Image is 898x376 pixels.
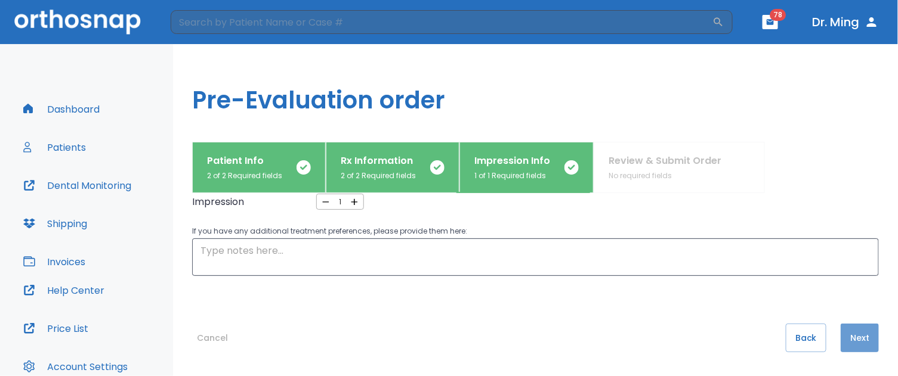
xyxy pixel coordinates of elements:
[171,10,712,34] input: Search by Patient Name or Case #
[841,324,879,352] button: Next
[16,247,92,276] button: Invoices
[786,324,826,352] button: Back
[16,276,112,304] button: Help Center
[16,95,107,123] button: Dashboard
[207,170,282,181] p: 2 of 2 Required fields
[770,9,786,21] span: 78
[207,154,282,168] p: Patient Info
[474,170,550,181] p: 1 of 1 Required fields
[173,44,898,142] h1: Pre-Evaluation order
[14,10,141,34] img: Orthosnap
[341,170,416,181] p: 2 of 2 Required fields
[192,324,233,352] button: Cancel
[474,154,550,168] p: Impression Info
[808,11,884,33] button: Dr. Ming
[192,224,879,238] p: If you have any additional treatment preferences, please provide them here:
[16,171,138,200] button: Dental Monitoring
[16,133,93,161] button: Patients
[16,209,94,238] button: Shipping
[192,195,244,209] span: Impression
[16,314,95,343] button: Price List
[341,154,416,168] p: Rx Information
